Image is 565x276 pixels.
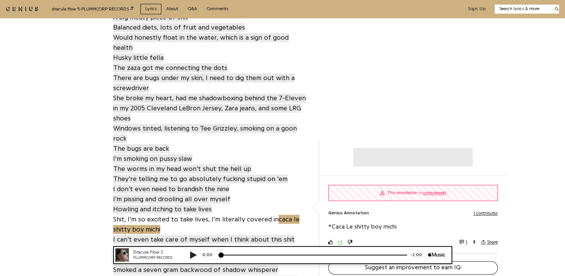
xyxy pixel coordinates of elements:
a: Husky little fella [113,53,164,63]
button: Share [481,239,498,245]
a: There are bugs under my skin, I need to dig them out with a screwdriver [113,73,295,93]
a: A big meaty piece of shitBalanced diets, lots of fruit and vegetables [113,12,245,33]
span: I can't even take care of myself when I think about this shit [113,235,295,244]
button: Sign Up [468,6,486,12]
span: Smoking a real nuclear shit submarine [113,245,226,254]
div: dracula flow 5 - PLUMMCORP RECORDS [52,5,134,12]
a: She broke my heart, had me shadowboxing behind the 7-Eleven in my 2005 Cleveland LeBron Jersey, Z... [113,93,306,144]
a: I'm smoking on pussy slaw [113,154,192,164]
span: The bugs are back [113,144,169,153]
button: 1 [459,239,467,245]
span: Share [487,239,498,245]
div: This annotation is [387,190,446,196]
a: Comments [202,4,233,14]
span: caca le shitty boy michi [113,215,299,234]
span: unreviewed [423,190,446,195]
a: I can't even take care of myself when I think about this shit [113,234,295,245]
svg: downvote [348,240,352,244]
span: Would honestly float in the water, which is a sign of good health [113,33,289,52]
a: caca le shitty boy michi [113,214,299,234]
img: 72x72bb.jpg [8,2,22,16]
svg: upvote [328,240,333,244]
span: Husky little fella [113,53,164,62]
a: Smoking a real nuclear shit submarine [113,245,226,255]
div: -2:00 [300,6,321,12]
span: 1 [466,239,467,245]
a: I don't even need to brandish the nine [113,184,229,194]
span: I'm pissing and drooling all over myself Howling and itching to take lives [113,194,230,214]
button: 1 contributor [474,210,498,216]
span: The worms in my head won't shut the hell up They're telling me to go absolutely fucking stupid on... [113,164,288,183]
a: About [161,4,183,14]
span: There are bugs under my skin, I need to dig them out with a screwdriver [113,73,295,92]
a: I'm pissing and drooling all over myselfHowling and itching to take lives [113,194,230,214]
a: Lyrics [140,4,161,14]
span: I'm smoking on pussy slaw [113,154,192,163]
span: Genius Annotation [328,210,369,216]
div: Dracula Flow 2 [26,3,71,9]
a: The worms in my head won't shut the hell upThey're telling me to go absolutely fucking stupid on 'em [113,164,288,184]
p: *Caca Le shitty boy michi [328,222,498,231]
a: Would honestly float in the water, which is a sign of good health [113,33,289,53]
a: The zaza got me connecting the dots [113,63,227,73]
div: PLUMMCORP RECORDS [26,9,71,15]
input: Search lyrics & more [495,6,550,12]
span: The zaza got me connecting the dots [113,63,227,72]
a: The bugs are back [113,144,169,154]
a: Q&A [183,4,202,14]
span: I don't even need to brandish the nine [113,184,229,193]
button: +5 [337,239,343,245]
